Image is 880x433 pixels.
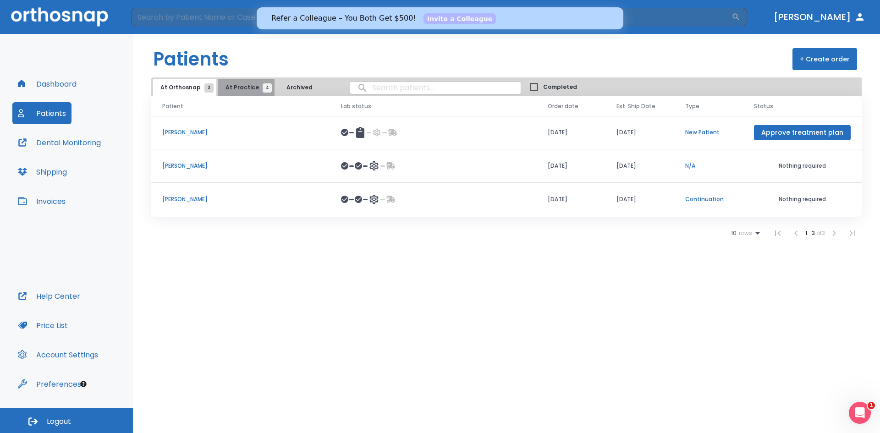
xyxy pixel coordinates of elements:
[537,183,605,216] td: [DATE]
[754,125,851,140] button: Approve treatment plan
[153,79,324,96] div: tabs
[685,162,732,170] p: N/A
[162,102,183,110] span: Patient
[12,102,71,124] button: Patients
[153,45,229,73] h1: Patients
[225,83,267,92] span: At Practice
[543,83,577,91] span: Completed
[162,162,319,170] p: [PERSON_NAME]
[754,195,851,203] p: Nothing required
[731,230,737,236] span: 10
[805,229,816,237] span: 1 - 3
[737,230,752,236] span: rows
[685,128,732,137] p: New Patient
[162,128,319,137] p: [PERSON_NAME]
[160,83,209,92] span: At Orthosnap
[204,83,214,93] span: 3
[263,83,272,93] span: 4
[754,162,851,170] p: Nothing required
[257,7,623,29] iframe: Intercom live chat banner
[868,402,875,409] span: 1
[12,161,72,183] button: Shipping
[12,373,87,395] button: Preferences
[537,116,605,149] td: [DATE]
[162,195,319,203] p: [PERSON_NAME]
[276,79,322,96] button: Archived
[754,102,773,110] span: Status
[685,102,699,110] span: Type
[12,190,71,212] button: Invoices
[605,183,674,216] td: [DATE]
[79,380,88,388] div: Tooltip anchor
[12,314,73,336] button: Price List
[685,195,732,203] p: Continuation
[605,116,674,149] td: [DATE]
[47,417,71,427] span: Logout
[548,102,578,110] span: Order date
[792,48,857,70] button: + Create order
[12,285,86,307] button: Help Center
[131,8,731,26] input: Search by Patient Name or Case #
[816,229,825,237] span: of 3
[12,344,104,366] button: Account Settings
[11,7,108,26] img: Orthosnap
[350,79,521,97] input: search
[341,102,371,110] span: Lab status
[849,402,871,424] iframe: Intercom live chat
[537,149,605,183] td: [DATE]
[12,132,106,153] button: Dental Monitoring
[605,149,674,183] td: [DATE]
[12,73,82,95] button: Dashboard
[770,9,869,25] button: [PERSON_NAME]
[616,102,655,110] span: Est. Ship Date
